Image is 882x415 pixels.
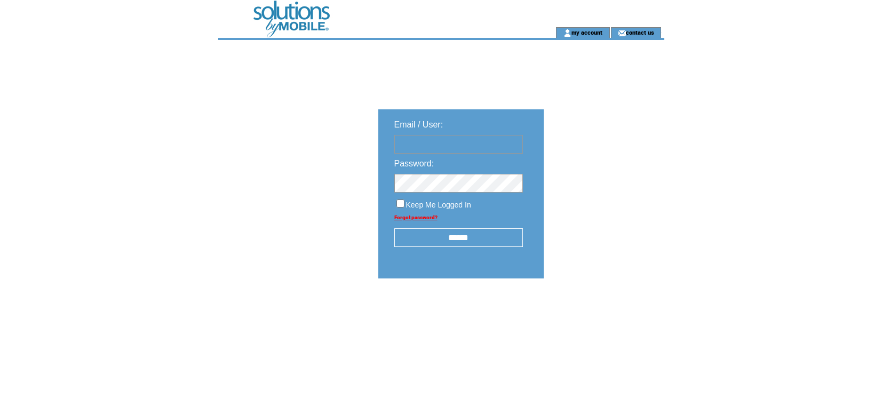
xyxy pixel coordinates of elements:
[626,29,654,36] a: contact us
[394,120,443,129] span: Email / User:
[406,201,471,209] span: Keep Me Logged In
[394,214,438,220] a: Forgot password?
[394,159,434,168] span: Password:
[575,305,628,318] img: transparent.png;jsessionid=7AA7C41B5332E6C43D7FCD1877A80CC0
[571,29,602,36] a: my account
[563,29,571,37] img: account_icon.gif;jsessionid=7AA7C41B5332E6C43D7FCD1877A80CC0
[618,29,626,37] img: contact_us_icon.gif;jsessionid=7AA7C41B5332E6C43D7FCD1877A80CC0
